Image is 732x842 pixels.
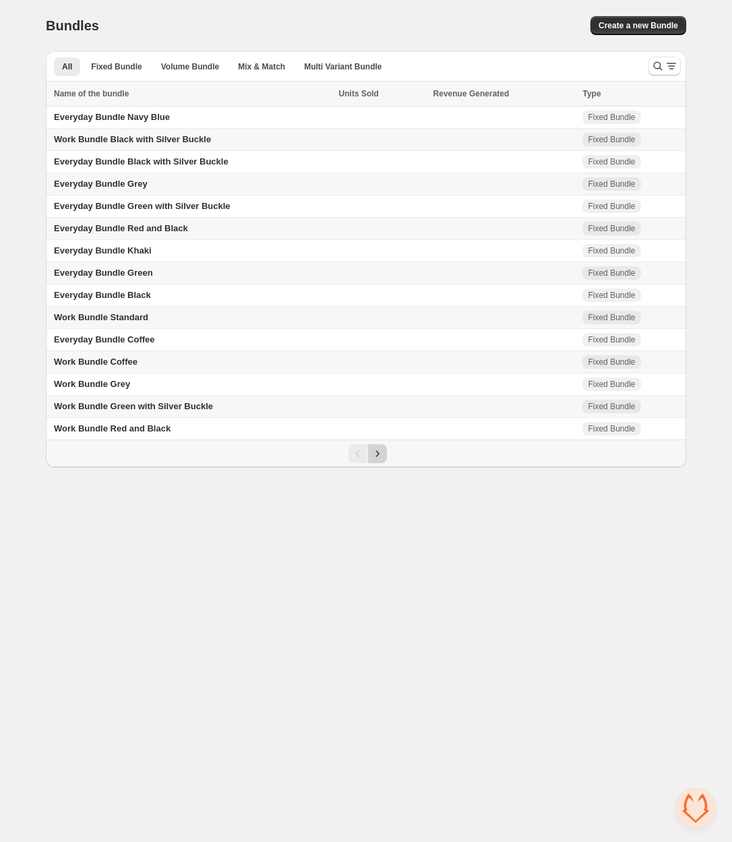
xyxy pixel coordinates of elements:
[54,87,331,100] div: Name of the bundle
[582,87,678,100] div: Type
[54,156,228,167] span: Everyday Bundle Black with Silver Buckle
[588,401,635,412] span: Fixed Bundle
[54,268,153,278] span: Everyday Bundle Green
[161,61,219,72] span: Volume Bundle
[588,268,635,278] span: Fixed Bundle
[599,20,678,31] span: Create a new Bundle
[54,379,130,389] span: Work Bundle Grey
[588,245,635,256] span: Fixed Bundle
[588,290,635,301] span: Fixed Bundle
[54,112,170,122] span: Everyday Bundle Navy Blue
[54,401,213,411] span: Work Bundle Green with Silver Buckle
[590,16,686,35] button: Create a new Bundle
[54,179,148,189] span: Everyday Bundle Grey
[433,87,510,100] span: Revenue Generated
[588,379,635,390] span: Fixed Bundle
[46,18,99,34] h1: Bundles
[648,57,681,76] button: Search and filter results
[588,112,635,123] span: Fixed Bundle
[588,179,635,189] span: Fixed Bundle
[54,134,211,144] span: Work Bundle Black with Silver Buckle
[54,245,152,255] span: Everyday Bundle Khaki
[46,440,686,467] nav: Pagination
[62,61,72,72] span: All
[433,87,523,100] button: Revenue Generated
[588,156,635,167] span: Fixed Bundle
[91,61,142,72] span: Fixed Bundle
[304,61,382,72] span: Multi Variant Bundle
[588,223,635,234] span: Fixed Bundle
[339,87,392,100] button: Units Sold
[238,61,285,72] span: Mix & Match
[588,357,635,367] span: Fixed Bundle
[54,223,188,233] span: Everyday Bundle Red and Black
[588,201,635,212] span: Fixed Bundle
[588,423,635,434] span: Fixed Bundle
[54,312,148,322] span: Work Bundle Standard
[339,87,379,100] span: Units Sold
[54,290,151,300] span: Everyday Bundle Black
[54,423,171,433] span: Work Bundle Red and Black
[588,312,635,323] span: Fixed Bundle
[588,334,635,345] span: Fixed Bundle
[675,788,716,829] div: Open chat
[54,201,231,211] span: Everyday Bundle Green with Silver Buckle
[588,134,635,145] span: Fixed Bundle
[54,357,138,367] span: Work Bundle Coffee
[368,444,387,463] button: Next
[54,334,155,344] span: Everyday Bundle Coffee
